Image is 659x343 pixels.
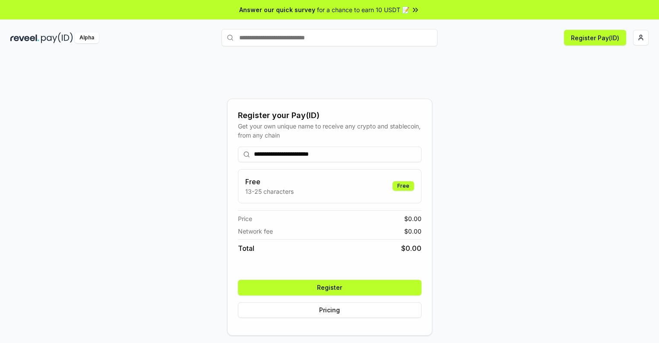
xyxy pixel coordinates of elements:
[245,187,294,196] p: 13-25 characters
[10,32,39,43] img: reveel_dark
[238,280,421,295] button: Register
[238,302,421,318] button: Pricing
[393,181,414,191] div: Free
[238,122,421,140] div: Get your own unique name to receive any crypto and stablecoin, from any chain
[245,176,294,187] h3: Free
[238,214,252,223] span: Price
[239,5,315,14] span: Answer our quick survey
[317,5,409,14] span: for a chance to earn 10 USDT 📝
[404,227,421,236] span: $ 0.00
[238,227,273,236] span: Network fee
[238,109,421,122] div: Register your Pay(ID)
[564,30,626,45] button: Register Pay(ID)
[404,214,421,223] span: $ 0.00
[238,243,254,253] span: Total
[401,243,421,253] span: $ 0.00
[75,32,99,43] div: Alpha
[41,32,73,43] img: pay_id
